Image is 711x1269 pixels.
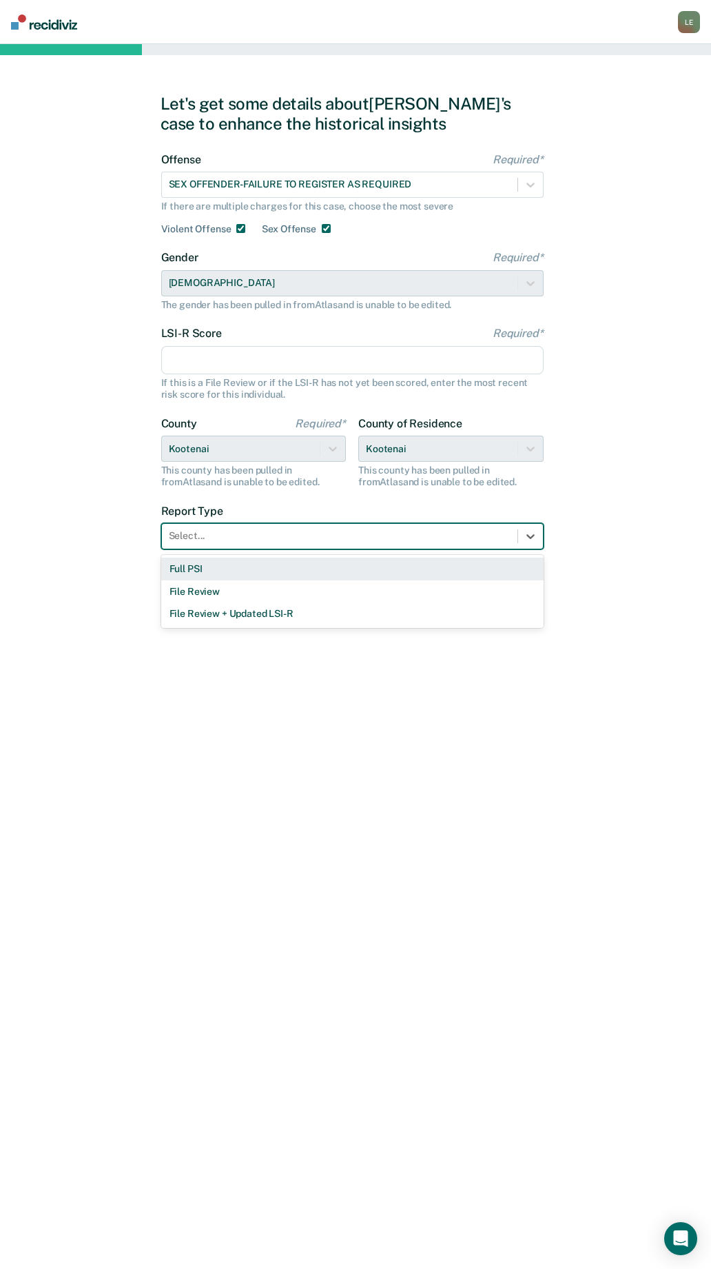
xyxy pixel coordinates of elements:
[295,417,346,430] span: Required*
[358,417,544,430] label: County of Residence
[678,11,700,33] div: L E
[161,558,544,580] div: Full PSI
[161,94,551,134] div: Let's get some details about [PERSON_NAME]'s case to enhance the historical insights
[161,299,544,311] div: The gender has been pulled in from Atlas and is unable to be edited.
[358,465,544,488] div: This county has been pulled in from Atlas and is unable to be edited.
[161,505,544,518] label: Report Type
[161,417,347,430] label: County
[493,327,544,340] span: Required*
[161,223,231,235] label: Violent Offense
[493,251,544,264] span: Required*
[11,14,77,30] img: Recidiviz
[664,1222,697,1255] div: Open Intercom Messenger
[161,377,544,400] div: If this is a File Review or if the LSI-R has not yet been scored, enter the most recent risk scor...
[161,580,544,603] div: File Review
[161,251,544,264] label: Gender
[678,11,700,33] button: LE
[161,153,544,166] label: Offense
[161,201,544,212] div: If there are multiple charges for this case, choose the most severe
[262,223,316,235] label: Sex Offense
[161,465,347,488] div: This county has been pulled in from Atlas and is unable to be edited.
[161,582,241,616] button: Back
[493,153,544,166] span: Required*
[161,327,544,340] label: LSI-R Score
[161,602,544,625] div: File Review + Updated LSI-R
